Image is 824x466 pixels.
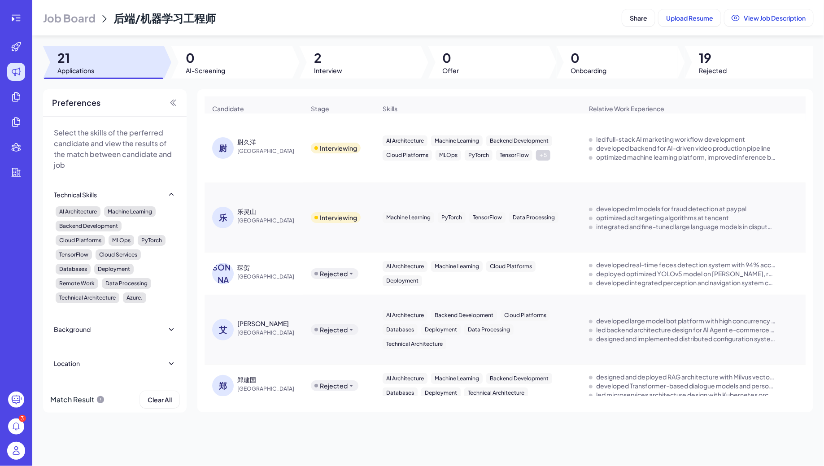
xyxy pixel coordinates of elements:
[596,204,746,213] div: developed ml models for fraud detection at paypal
[465,150,493,161] div: PyTorch
[237,328,305,337] span: [GEOGRAPHIC_DATA]
[501,310,550,321] div: Cloud Platforms
[596,152,776,161] div: optimized machine learning platform, improved inference by 20%
[421,324,461,335] div: Deployment
[383,339,446,349] div: Technical Architecture
[464,388,528,398] div: Technical Architecture
[383,373,427,384] div: AI Architecture
[212,263,234,284] div: [PERSON_NAME]
[596,372,776,381] div: designed and deployed RAG architecture with Milvus vector database for AI digital human
[596,213,729,222] div: optimized ad targeting algorithms at tencent
[596,260,776,269] div: developed real-time feces detection system with 94% accuracy in outdoor agricultural environment
[431,310,497,321] div: Backend Development
[56,292,119,303] div: Technical Architecture
[431,135,483,146] div: Machine Learning
[622,9,655,26] button: Share
[383,388,418,398] div: Databases
[320,381,348,390] div: Rejected
[19,415,26,422] div: 3
[699,66,727,75] span: Rejected
[54,190,97,199] div: Technical Skills
[56,206,100,217] div: AI Architecture
[443,66,459,75] span: Offer
[596,144,771,152] div: developed backend for AI-driven video production pipeline
[486,373,552,384] div: Backend Development
[509,212,558,223] div: Data Processing
[7,442,25,460] img: user_logo.png
[438,212,466,223] div: PyTorch
[383,324,418,335] div: Databases
[589,104,664,113] span: Relative Work Experience
[383,150,432,161] div: Cloud Platforms
[212,319,234,340] div: 艾
[431,373,483,384] div: Machine Learning
[744,14,806,22] span: View Job Description
[320,325,348,334] div: Rejected
[54,127,176,170] p: Select the skills of the perferred candidate and view the results of the match between candidate ...
[94,264,134,274] div: Deployment
[138,235,166,246] div: PyTorch
[658,9,721,26] button: Upload Resume
[436,150,461,161] div: MLOps
[724,9,813,26] button: View Job Description
[699,50,727,66] span: 19
[383,261,427,272] div: AI Architecture
[596,381,776,390] div: developed Transformer-based dialogue models and personalized recommendation systems
[383,310,427,321] div: AI Architecture
[314,66,342,75] span: Interview
[212,207,234,228] div: 乐
[320,213,357,222] div: Interviewing
[596,269,776,278] div: deployed optimized YOLOv5 model on Jetson Xavier, reducing inference latency from 400ms to 45ms
[56,278,98,289] div: Remote Work
[237,263,250,272] div: 琛贺
[148,396,172,404] span: Clear All
[536,150,550,161] div: + 5
[104,206,156,217] div: Machine Learning
[56,221,122,231] div: Backend Development
[596,278,776,287] div: developed integrated perception and navigation system combining RGB-D vision with GPS-based posit...
[320,144,357,152] div: Interviewing
[186,50,225,66] span: 0
[56,264,91,274] div: Databases
[596,135,745,144] div: led full-stack AI marketing workflow development
[596,390,776,399] div: led microservices architecture design with Kubernetes orchestration for ad AMS system
[383,275,422,286] div: Deployment
[596,325,776,334] div: led backend architecture design for AI Agent e-commerce assistant
[320,269,348,278] div: Rejected
[464,324,514,335] div: Data Processing
[486,135,552,146] div: Backend Development
[571,66,607,75] span: Onboarding
[666,14,713,22] span: Upload Resume
[431,261,483,272] div: Machine Learning
[383,104,397,113] span: Skills
[237,207,256,216] div: 乐灵山
[52,96,100,109] span: Preferences
[237,272,305,281] span: [GEOGRAPHIC_DATA]
[212,375,234,396] div: 郑
[596,334,776,343] div: designed and implemented distributed configuration system
[212,104,244,113] span: Candidate
[383,135,427,146] div: AI Architecture
[237,319,289,328] div: 艾力亚尔 Elyar
[383,212,434,223] div: Machine Learning
[469,212,506,223] div: TensorFlow
[212,137,234,159] div: 尉
[57,50,94,66] span: 21
[237,147,305,156] span: [GEOGRAPHIC_DATA]
[237,216,305,225] span: [GEOGRAPHIC_DATA]
[54,359,80,368] div: Location
[113,11,216,25] span: 后端/机器学习工程师
[57,66,94,75] span: Applications
[596,222,776,231] div: integrated and fine-tuned large language models in dispute ai agent project
[123,292,146,303] div: Azure.
[186,66,225,75] span: AI-Screening
[571,50,607,66] span: 0
[311,104,329,113] span: Stage
[237,137,256,146] div: 尉久洋
[43,11,96,25] span: Job Board
[102,278,151,289] div: Data Processing
[486,261,536,272] div: Cloud Platforms
[443,50,459,66] span: 0
[596,316,776,325] div: developed large model bot platform with high concurrency support
[237,375,256,384] div: 郑建国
